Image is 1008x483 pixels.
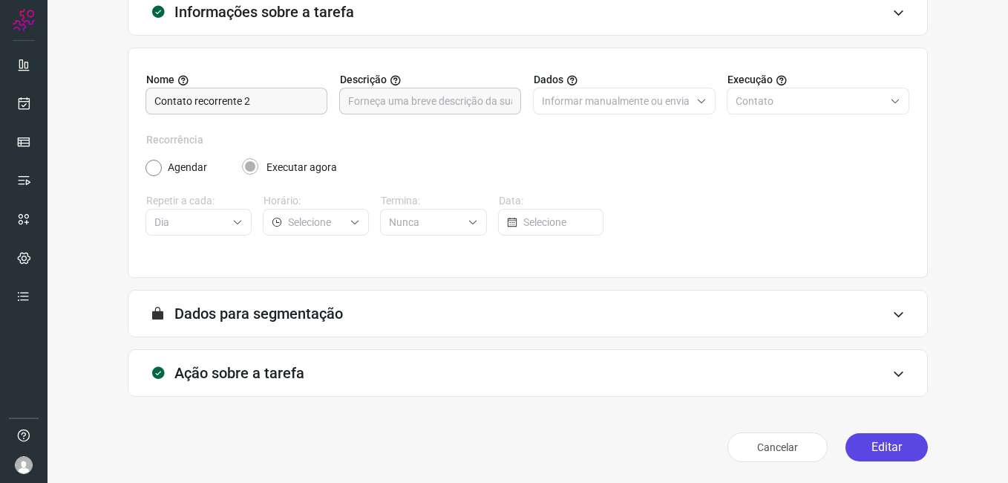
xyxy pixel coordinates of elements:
[348,88,512,114] input: Forneça uma breve descrição da sua tarefa.
[381,193,486,209] label: Termina:
[340,72,387,88] span: Descrição
[174,305,343,322] h3: Dados para segmentação
[154,210,226,235] input: Selecione
[727,432,828,462] button: Cancelar
[15,456,33,474] img: avatar-user-boy.jpg
[146,72,174,88] span: Nome
[154,88,318,114] input: Digite o nome para a sua tarefa.
[146,193,252,209] label: Repetir a cada:
[534,72,563,88] span: Dados
[266,160,337,175] label: Executar agora
[542,88,690,114] input: Selecione o tipo de envio
[146,132,909,148] label: Recorrência
[13,9,35,31] img: Logo
[174,364,304,382] h3: Ação sobre a tarefa
[523,210,595,235] input: Selecione
[288,210,344,235] input: Selecione
[264,193,369,209] label: Horário:
[389,210,461,235] input: Selecione
[174,3,354,21] h3: Informações sobre a tarefa
[727,72,773,88] span: Execução
[499,193,604,209] label: Data:
[168,160,207,175] label: Agendar
[736,88,884,114] input: Selecione o tipo de envio
[845,433,928,461] button: Editar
